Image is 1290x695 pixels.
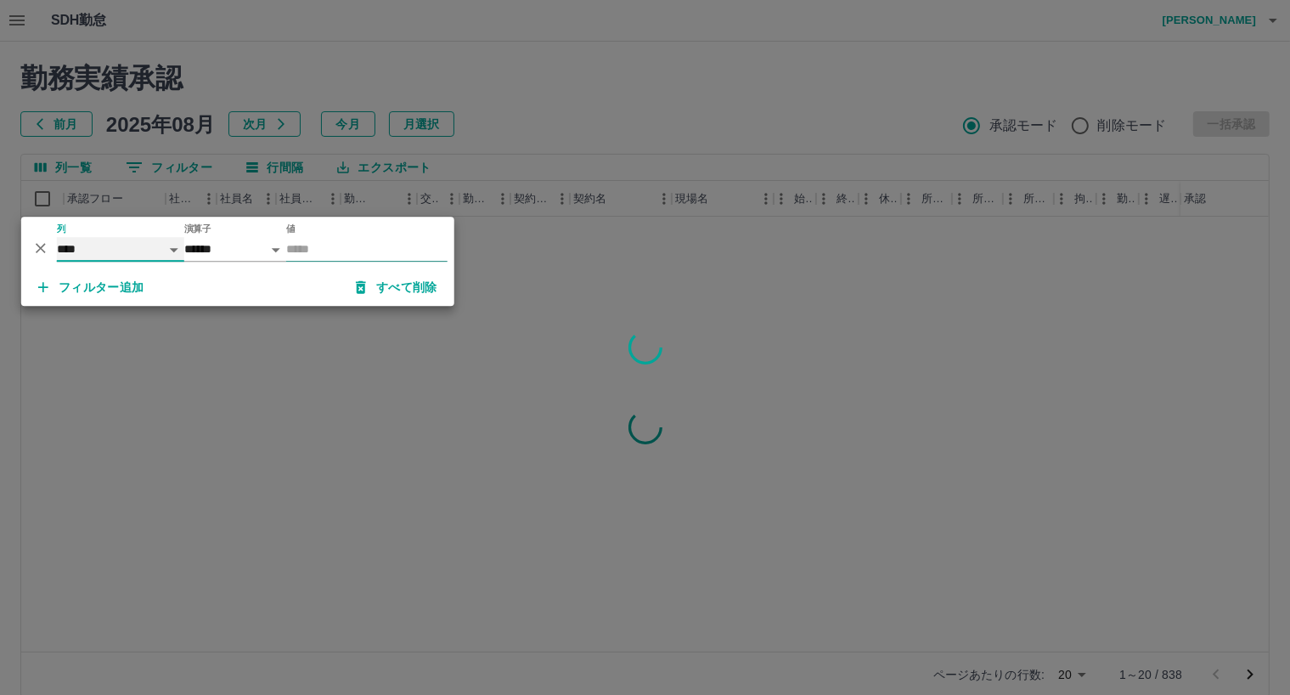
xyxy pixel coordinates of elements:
button: すべて削除 [342,272,451,302]
label: 列 [57,223,66,235]
label: 値 [286,223,296,235]
button: 削除 [28,235,54,261]
button: フィルター追加 [25,272,158,302]
label: 演算子 [184,223,211,235]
